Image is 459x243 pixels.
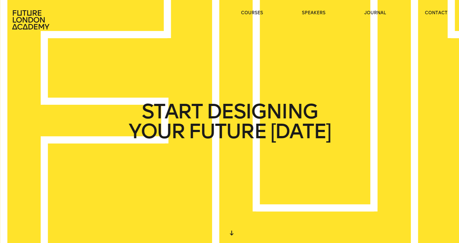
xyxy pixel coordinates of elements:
a: speakers [302,10,325,16]
span: YOUR [129,122,184,141]
a: contact [425,10,448,16]
a: courses [241,10,263,16]
span: [DATE] [270,122,330,141]
span: START [142,102,202,122]
a: journal [364,10,386,16]
span: FUTURE [189,122,266,141]
span: DESIGNING [207,102,317,122]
